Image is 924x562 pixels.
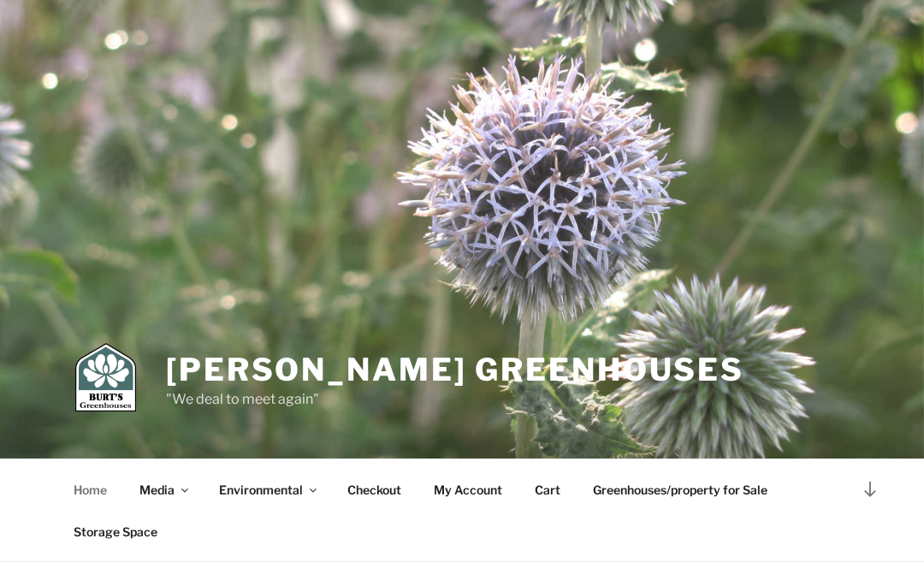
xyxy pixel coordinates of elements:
[75,343,136,411] img: Burt's Greenhouses
[58,469,121,511] a: Home
[124,469,201,511] a: Media
[204,469,329,511] a: Environmental
[519,469,575,511] a: Cart
[577,469,782,511] a: Greenhouses/property for Sale
[58,469,866,553] nav: Top Menu
[58,511,172,553] a: Storage Space
[166,351,744,388] a: [PERSON_NAME] Greenhouses
[332,469,416,511] a: Checkout
[418,469,517,511] a: My Account
[166,389,744,410] p: "We deal to meet again"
